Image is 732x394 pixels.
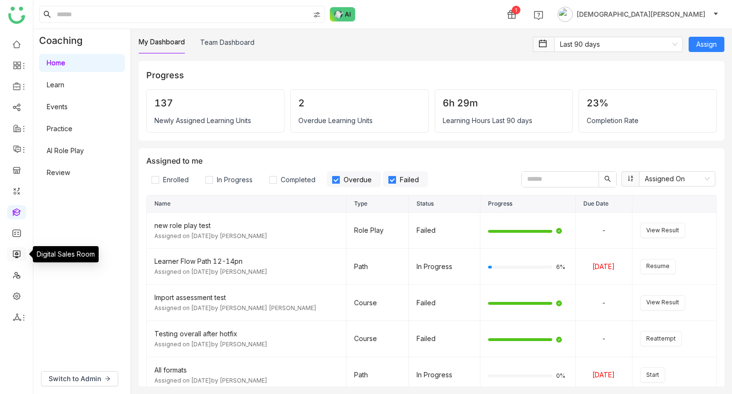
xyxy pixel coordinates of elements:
[154,329,338,339] div: Testing overall after hotfix
[47,168,70,176] a: Review
[354,261,401,272] div: Path
[560,37,677,52] nz-select-item: Last 90 days
[154,292,338,303] div: Import assessment test
[47,124,72,133] a: Practice
[417,225,472,236] div: Failed
[47,103,68,111] a: Events
[556,7,721,22] button: [DEMOGRAPHIC_DATA][PERSON_NAME]
[159,176,193,184] span: Enrolled
[646,298,679,307] span: View Result
[443,116,565,124] div: Learning Hours Last 90 days
[154,376,338,385] div: Assigned on [DATE] by [PERSON_NAME]
[587,116,709,124] div: Completion Rate
[213,176,256,184] span: In Progress
[154,97,276,109] div: 137
[512,6,520,14] div: 1
[47,146,84,155] a: AI Role Play
[417,370,472,380] div: In Progress
[154,256,338,267] div: Learner Flow Path 12-14pn
[646,262,670,271] span: Resume
[298,97,420,109] div: 2
[640,367,665,383] button: Start
[558,7,573,22] img: avatar
[587,97,709,109] div: 23%
[576,213,632,249] td: -
[576,196,632,213] th: Due Date
[577,9,705,20] span: [DEMOGRAPHIC_DATA][PERSON_NAME]
[640,331,682,346] button: Reattempt
[154,304,338,313] div: Assigned on [DATE] by [PERSON_NAME] [PERSON_NAME]
[443,97,565,109] div: 6h 29m
[354,333,401,344] div: Course
[154,268,338,277] div: Assigned on [DATE] by [PERSON_NAME]
[298,116,420,124] div: Overdue Learning Units
[154,116,276,124] div: Newly Assigned Learning Units
[576,321,632,357] td: -
[576,285,632,321] td: -
[556,373,568,379] span: 0%
[313,11,321,19] img: search-type.svg
[277,176,319,184] span: Completed
[47,59,65,67] a: Home
[41,371,118,386] button: Switch to Admin
[640,295,685,311] button: View Result
[154,220,338,231] div: new role play test
[340,176,376,184] span: Overdue
[646,371,659,380] span: Start
[146,156,717,187] div: Assigned to me
[480,196,576,213] th: Progress
[646,226,679,235] span: View Result
[154,232,338,241] div: Assigned on [DATE] by [PERSON_NAME]
[147,196,346,213] th: Name
[354,370,401,380] div: Path
[354,298,401,308] div: Course
[640,259,676,274] button: Resume
[330,7,356,21] img: ask-buddy-normal.svg
[645,172,710,186] nz-select-item: Assigned On
[417,298,472,308] div: Failed
[354,225,401,236] div: Role Play
[139,38,185,46] a: My Dashboard
[8,7,25,24] img: logo
[146,69,717,82] div: Progress
[689,37,724,52] button: Assign
[592,262,615,270] span: [DATE]
[534,10,543,20] img: help.svg
[592,371,615,379] span: [DATE]
[696,39,717,50] span: Assign
[154,365,338,375] div: All formats
[33,246,99,262] div: Digital Sales Room
[346,196,409,213] th: Type
[409,196,480,213] th: Status
[417,333,472,344] div: Failed
[33,29,97,52] div: Coaching
[556,264,568,270] span: 6%
[646,334,676,343] span: Reattempt
[640,223,685,238] button: View Result
[49,373,101,384] span: Switch to Admin
[200,38,254,46] a: Team Dashboard
[154,340,338,349] div: Assigned on [DATE] by [PERSON_NAME]
[417,261,472,272] div: In Progress
[47,81,64,89] a: Learn
[396,176,423,184] span: Failed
